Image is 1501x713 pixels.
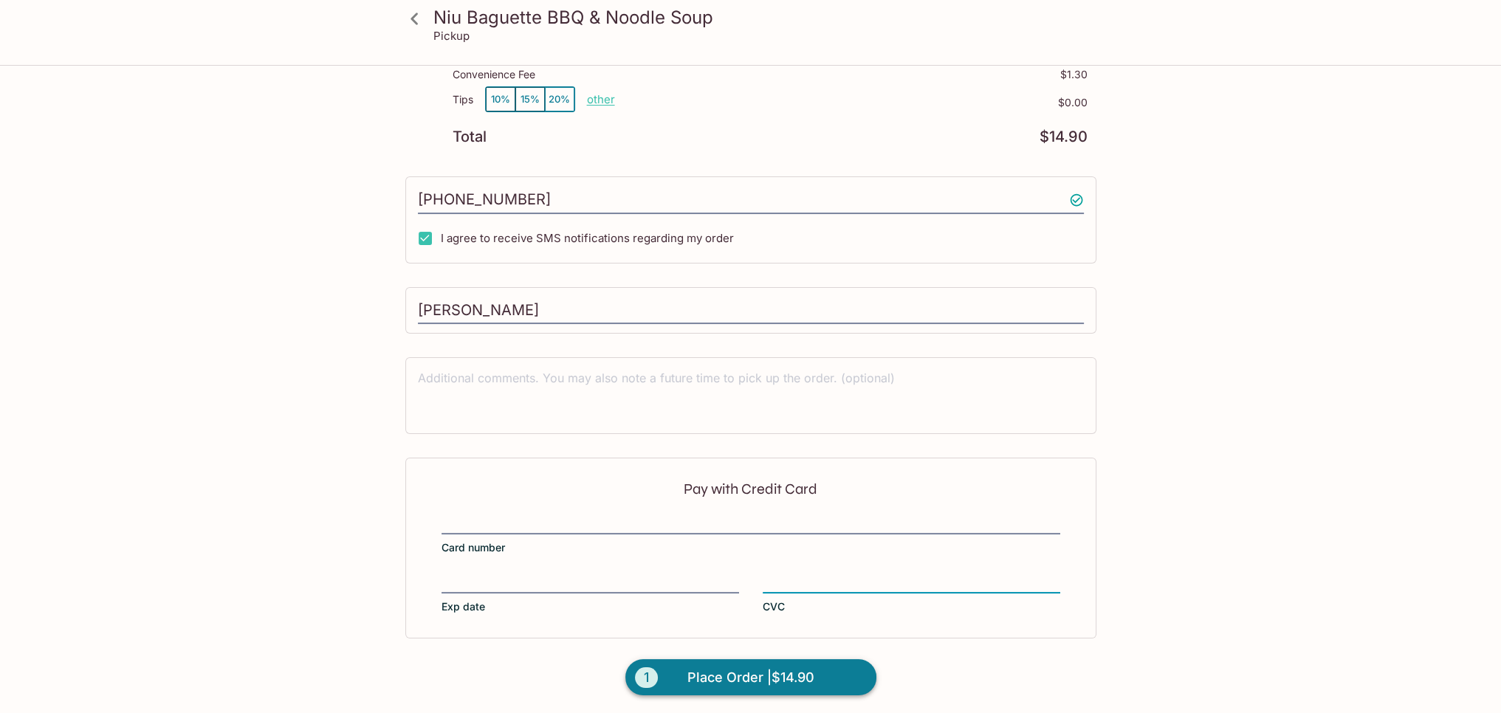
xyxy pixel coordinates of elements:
iframe: Secure card number input frame [442,515,1060,531]
span: I agree to receive SMS notifications regarding my order [441,231,734,245]
button: other [587,92,615,106]
button: 20% [545,87,574,111]
p: Pay with Credit Card [442,482,1060,496]
p: Total [453,130,487,144]
p: Pickup [433,29,470,43]
button: 10% [486,87,515,111]
span: Exp date [442,599,485,614]
input: Enter phone number [418,186,1084,214]
p: $1.30 [1060,69,1088,80]
span: Place Order | $14.90 [687,666,814,689]
p: $0.00 [615,97,1088,108]
span: Card number [442,540,505,555]
iframe: Secure expiration date input frame [442,574,739,590]
p: Tips [453,94,473,106]
input: Enter first and last name [418,297,1084,325]
span: 1 [635,667,658,688]
h3: Niu Baguette BBQ & Noodle Soup [433,6,1093,29]
button: 1Place Order |$14.90 [625,659,876,696]
p: $14.90 [1040,130,1088,144]
span: CVC [763,599,785,614]
button: 15% [515,87,545,111]
p: Convenience Fee [453,69,535,80]
iframe: Secure CVC input frame [763,574,1060,590]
